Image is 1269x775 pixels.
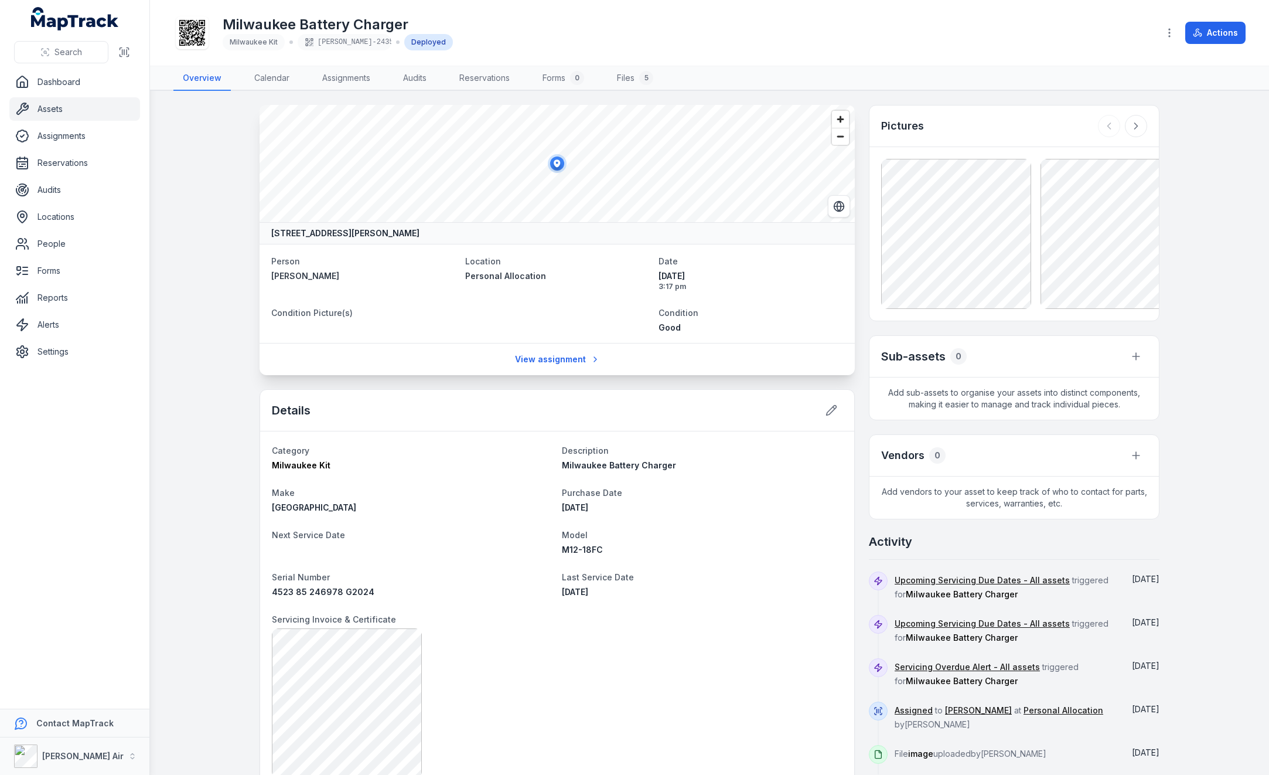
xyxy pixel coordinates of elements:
[271,227,419,239] strong: [STREET_ADDRESS][PERSON_NAME]
[1132,747,1159,757] time: 02/05/2025, 2:26:57 pm
[450,66,519,91] a: Reservations
[272,446,309,456] span: Category
[9,97,140,121] a: Assets
[608,66,663,91] a: Files5
[272,502,356,512] span: [GEOGRAPHIC_DATA]
[659,270,843,282] span: [DATE]
[906,633,1018,643] span: Milwaukee Battery Charger
[906,676,1018,686] span: Milwaukee Battery Charger
[570,71,584,85] div: 0
[533,66,593,91] a: Forms0
[659,308,698,318] span: Condition
[945,705,1012,716] a: [PERSON_NAME]
[313,66,380,91] a: Assignments
[639,71,653,85] div: 5
[881,348,946,365] h2: Sub-assets
[562,488,622,498] span: Purchase Date
[1132,574,1159,584] time: 18/08/2025, 11:30:00 am
[245,66,299,91] a: Calendar
[298,34,391,50] div: [PERSON_NAME]-2435
[9,178,140,202] a: Audits
[272,530,345,540] span: Next Service Date
[895,575,1070,586] a: Upcoming Servicing Due Dates - All assets
[507,348,608,370] a: View assignment
[1132,661,1159,671] span: [DATE]
[881,118,924,134] h3: Pictures
[1132,747,1159,757] span: [DATE]
[895,661,1040,673] a: Servicing Overdue Alert - All assets
[271,256,300,266] span: Person
[9,70,140,94] a: Dashboard
[895,749,1046,759] span: File uploaded by [PERSON_NAME]
[9,259,140,283] a: Forms
[465,270,650,282] a: Personal Allocation
[272,488,295,498] span: Make
[36,718,114,728] strong: Contact MapTrack
[260,105,855,222] canvas: Map
[832,111,849,128] button: Zoom in
[1132,704,1159,714] span: [DATE]
[562,587,588,597] span: [DATE]
[272,572,330,582] span: Serial Number
[562,530,588,540] span: Model
[832,128,849,145] button: Zoom out
[895,705,1103,729] span: to at by [PERSON_NAME]
[272,402,311,419] h2: Details
[828,195,850,217] button: Switch to Satellite View
[54,46,82,58] span: Search
[950,348,967,365] div: 0
[869,533,912,550] h2: Activity
[31,7,119,30] a: MapTrack
[895,575,1108,599] span: triggered for
[562,572,634,582] span: Last Service Date
[9,232,140,256] a: People
[562,587,588,597] time: 01/05/2025, 12:00:00 am
[906,589,1018,599] span: Milwaukee Battery Charger
[895,618,1108,643] span: triggered for
[1024,705,1103,716] a: Personal Allocation
[562,460,676,470] span: Milwaukee Battery Charger
[1132,617,1159,627] span: [DATE]
[9,151,140,175] a: Reservations
[929,447,946,464] div: 0
[1132,704,1159,714] time: 29/07/2025, 3:17:48 pm
[659,270,843,291] time: 29/07/2025, 3:17:48 pm
[9,286,140,310] a: Reports
[562,502,588,512] span: [DATE]
[9,340,140,363] a: Settings
[562,502,588,512] time: 23/04/2025, 12:00:00 am
[1132,661,1159,671] time: 18/08/2025, 11:00:00 am
[1132,617,1159,627] time: 18/08/2025, 11:00:00 am
[908,749,933,759] span: image
[1185,22,1246,44] button: Actions
[895,705,933,716] a: Assigned
[271,308,353,318] span: Condition Picture(s)
[465,271,546,281] span: Personal Allocation
[271,270,456,282] a: [PERSON_NAME]
[562,545,603,555] span: M12-18FC
[9,205,140,229] a: Locations
[42,751,124,761] strong: [PERSON_NAME] Air
[9,124,140,148] a: Assignments
[659,282,843,291] span: 3:17 pm
[394,66,436,91] a: Audits
[1132,574,1159,584] span: [DATE]
[173,66,231,91] a: Overview
[465,256,501,266] span: Location
[869,477,1159,519] span: Add vendors to your asset to keep track of who to contact for parts, services, warranties, etc.
[659,256,678,266] span: Date
[881,447,925,464] h3: Vendors
[272,460,330,470] span: Milwaukee Kit
[895,662,1079,686] span: triggered for
[659,322,681,332] span: Good
[230,38,278,46] span: Milwaukee Kit
[404,34,453,50] div: Deployed
[14,41,108,63] button: Search
[9,313,140,336] a: Alerts
[562,446,609,456] span: Description
[272,587,374,597] span: 4523 85 246978 G2024
[272,614,396,624] span: Servicing Invoice & Certificate
[223,15,453,34] h1: Milwaukee Battery Charger
[895,618,1070,630] a: Upcoming Servicing Due Dates - All assets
